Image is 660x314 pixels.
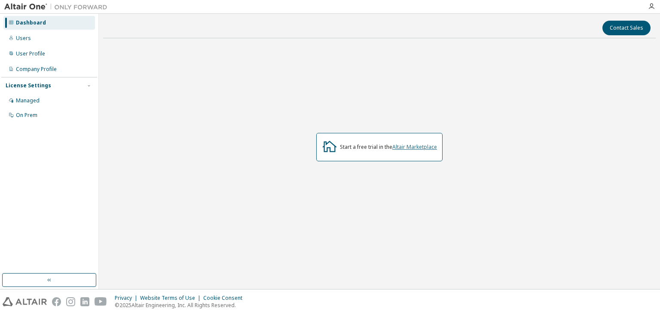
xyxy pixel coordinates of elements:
[115,295,140,302] div: Privacy
[203,295,247,302] div: Cookie Consent
[80,297,89,306] img: linkedin.svg
[602,21,651,35] button: Contact Sales
[16,19,46,26] div: Dashboard
[16,97,40,104] div: Managed
[4,3,112,11] img: Altair One
[16,35,31,42] div: Users
[16,66,57,73] div: Company Profile
[16,112,37,119] div: On Prem
[52,297,61,306] img: facebook.svg
[3,297,47,306] img: altair_logo.svg
[95,297,107,306] img: youtube.svg
[16,50,45,57] div: User Profile
[115,302,247,309] p: © 2025 Altair Engineering, Inc. All Rights Reserved.
[66,297,75,306] img: instagram.svg
[340,144,437,151] div: Start a free trial in the
[140,295,203,302] div: Website Terms of Use
[392,143,437,151] a: Altair Marketplace
[6,82,51,89] div: License Settings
